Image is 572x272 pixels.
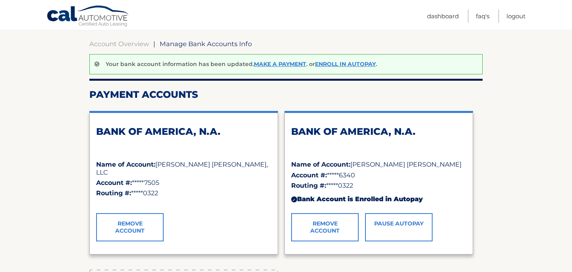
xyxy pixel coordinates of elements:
[365,213,433,241] a: Pause AutoPay
[96,126,271,138] h2: BANK OF AMERICA, N.A.
[96,161,268,176] span: [PERSON_NAME] [PERSON_NAME], LLC
[506,10,526,23] a: Logout
[96,161,155,168] strong: Name of Account:
[96,189,131,197] strong: Routing #:
[153,40,155,48] span: |
[291,161,350,168] strong: Name of Account:
[89,89,483,101] h2: Payment Accounts
[254,60,306,68] a: Make a payment
[315,60,376,68] a: Enroll In AutoPay
[476,10,489,23] a: FAQ's
[96,179,132,187] strong: Account #:
[291,196,297,202] div: ✓
[96,213,164,241] a: Remove Account
[427,10,459,23] a: Dashboard
[46,5,130,28] a: Cal Automotive
[106,60,377,68] p: Your bank account information has been updated. . or .
[89,40,149,48] a: Account Overview
[350,161,462,168] span: [PERSON_NAME] [PERSON_NAME]
[96,203,101,210] span: ✓
[291,182,326,189] strong: Routing #:
[291,171,327,179] strong: Account #:
[160,40,252,48] span: Manage Bank Accounts Info
[291,126,466,138] h2: BANK OF AMERICA, N.A.
[291,190,466,207] div: Bank Account is Enrolled in Autopay
[291,213,359,241] a: Remove Account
